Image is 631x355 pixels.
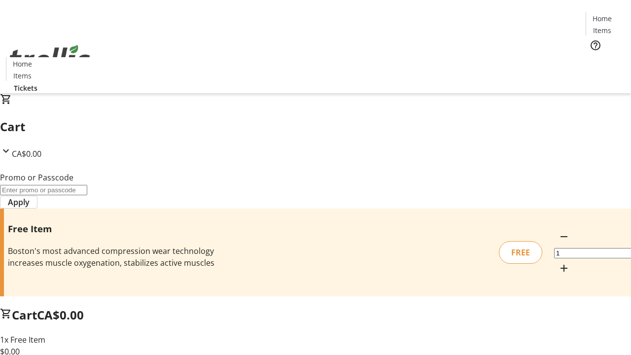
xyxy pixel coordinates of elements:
[586,35,605,55] button: Help
[8,196,30,208] span: Apply
[593,13,612,24] span: Home
[554,258,574,278] button: Increment by one
[6,34,94,83] img: Orient E2E Organization jilktz4xHa's Logo
[586,25,618,35] a: Items
[554,227,574,247] button: Decrement by one
[6,83,45,93] a: Tickets
[14,83,37,93] span: Tickets
[37,307,84,323] span: CA$0.00
[594,57,617,68] span: Tickets
[13,59,32,69] span: Home
[8,222,223,236] h3: Free Item
[586,13,618,24] a: Home
[499,241,542,264] div: FREE
[593,25,611,35] span: Items
[6,59,38,69] a: Home
[6,71,38,81] a: Items
[586,57,625,68] a: Tickets
[13,71,32,81] span: Items
[12,148,41,159] span: CA$0.00
[8,245,223,269] div: Boston's most advanced compression wear technology increases muscle oxygenation, stabilizes activ...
